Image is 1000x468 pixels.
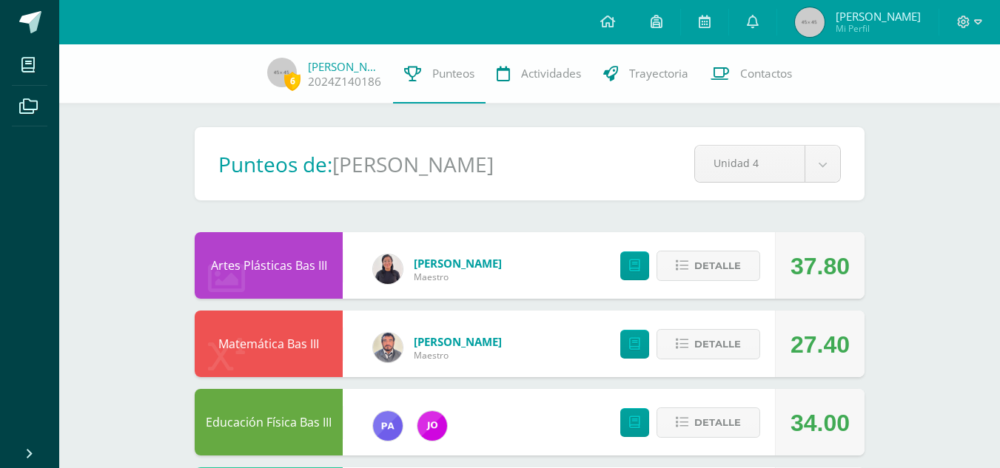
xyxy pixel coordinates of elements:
[373,411,403,441] img: 616581b55804112b05f25e86733e6298.png
[836,22,921,35] span: Mi Perfil
[714,146,786,180] span: Unidad 4
[694,330,741,358] span: Detalle
[657,329,760,359] button: Detalle
[414,271,502,283] span: Maestro
[657,251,760,281] button: Detalle
[414,349,502,362] span: Maestro
[332,150,494,178] h1: [PERSON_NAME]
[373,254,403,284] img: b44a260999c9d2f44e9afe0ea64fd14b.png
[791,233,850,299] div: 37.80
[695,146,840,182] a: Unidad 4
[284,72,301,90] span: 6
[373,333,403,362] img: b3ade3febffa627f9cc084759de04a77.png
[308,59,382,74] a: [PERSON_NAME]
[267,58,297,87] img: 45x45
[393,44,486,104] a: Punteos
[791,311,850,378] div: 27.40
[694,409,741,436] span: Detalle
[486,44,592,104] a: Actividades
[694,252,741,279] span: Detalle
[740,66,792,81] span: Contactos
[195,389,343,455] div: Educación Física Bas III
[836,9,921,24] span: [PERSON_NAME]
[195,232,343,299] div: Artes Plásticas Bas III
[414,334,502,349] a: [PERSON_NAME]
[629,66,688,81] span: Trayectoria
[521,66,581,81] span: Actividades
[308,74,381,89] a: 2024Z140186
[657,407,760,438] button: Detalle
[218,150,332,178] h1: Punteos de:
[417,411,447,441] img: 75b744ccd90b308547c4c603ec795dc0.png
[432,66,474,81] span: Punteos
[699,44,803,104] a: Contactos
[195,311,343,377] div: Matemática Bas III
[791,390,850,456] div: 34.00
[414,256,502,271] a: [PERSON_NAME]
[795,7,825,37] img: 45x45
[592,44,699,104] a: Trayectoria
